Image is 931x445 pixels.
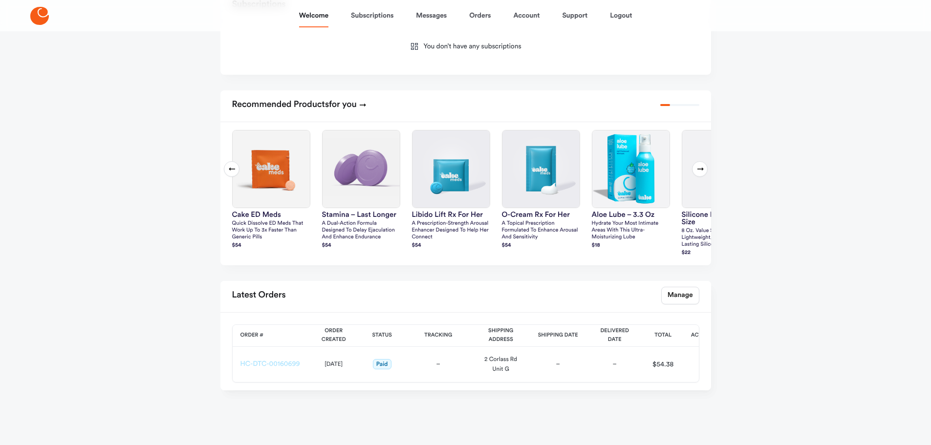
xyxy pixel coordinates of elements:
a: HC-DTC-00160699 [240,360,300,367]
h3: Stamina – Last Longer [322,211,400,218]
a: Logout [610,4,632,27]
div: – [538,360,579,369]
p: 8 oz. Value size ultra lightweight, extremely long-lasting silicone formula [682,228,760,248]
th: Shipping Date [530,325,586,347]
div: You don’t have any subscriptions [232,30,699,67]
strong: $ 18 [592,243,600,248]
a: Stamina – Last LongerStamina – Last LongerA dual-action formula designed to delay ejaculation and... [322,130,400,250]
h2: Latest Orders [232,287,286,304]
p: A dual-action formula designed to delay ejaculation and enhance endurance [322,220,400,241]
a: Support [562,4,587,27]
th: Status [360,325,405,347]
th: Shipping Address [472,325,530,347]
img: silicone lube – value size [682,130,759,208]
p: A topical prescription formulated to enhance arousal and sensitivity [502,220,580,241]
strong: $ 54 [322,243,331,248]
a: O-Cream Rx for HerO-Cream Rx for HerA topical prescription formulated to enhance arousal and sens... [502,130,580,250]
div: $54.38 [647,360,680,369]
a: Messages [416,4,447,27]
div: [DATE] [316,360,352,369]
img: Libido Lift Rx For Her [412,130,490,208]
th: Order Created [308,325,360,347]
p: A prescription-strength arousal enhancer designed to help her connect [412,220,490,241]
strong: $ 54 [412,243,421,248]
p: Hydrate your most intimate areas with this ultra-moisturizing lube [592,220,670,241]
a: Subscriptions [351,4,393,27]
strong: $ 54 [502,243,511,248]
a: Welcome [299,4,328,27]
a: Orders [469,4,491,27]
th: Action [683,325,720,347]
h3: Libido Lift Rx For Her [412,211,490,218]
th: Tracking [405,325,472,347]
span: for you [329,100,357,109]
span: Paid [373,359,391,369]
a: Libido Lift Rx For HerLibido Lift Rx For HerA prescription-strength arousal enhancer designed to ... [412,130,490,250]
div: 2 Corlass Rd Unit G [480,355,522,374]
img: Cake ED Meds [233,130,310,208]
h2: Recommended Products [232,96,367,114]
div: – [412,360,464,369]
h3: silicone lube – value size [682,211,760,226]
strong: $ 54 [232,243,241,248]
img: O-Cream Rx for Her [502,130,580,208]
a: Cake ED MedsCake ED MedsQuick dissolve ED Meds that work up to 3x faster than generic pills$54 [232,130,310,250]
img: Stamina – Last Longer [323,130,400,208]
h3: Cake ED Meds [232,211,310,218]
th: Delivered Date [586,325,643,347]
a: Manage [661,287,699,304]
th: Order # [233,325,308,347]
a: Aloe Lube – 3.3 ozAloe Lube – 3.3 ozHydrate your most intimate areas with this ultra-moisturizing... [592,130,670,250]
h3: Aloe Lube – 3.3 oz [592,211,670,218]
h3: O-Cream Rx for Her [502,211,580,218]
div: – [594,360,635,369]
a: silicone lube – value sizesilicone lube – value size8 oz. Value size ultra lightweight, extremely... [682,130,760,257]
a: Account [513,4,540,27]
th: Total [643,325,683,347]
p: Quick dissolve ED Meds that work up to 3x faster than generic pills [232,220,310,241]
img: Aloe Lube – 3.3 oz [592,130,670,208]
strong: $ 22 [682,250,691,255]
